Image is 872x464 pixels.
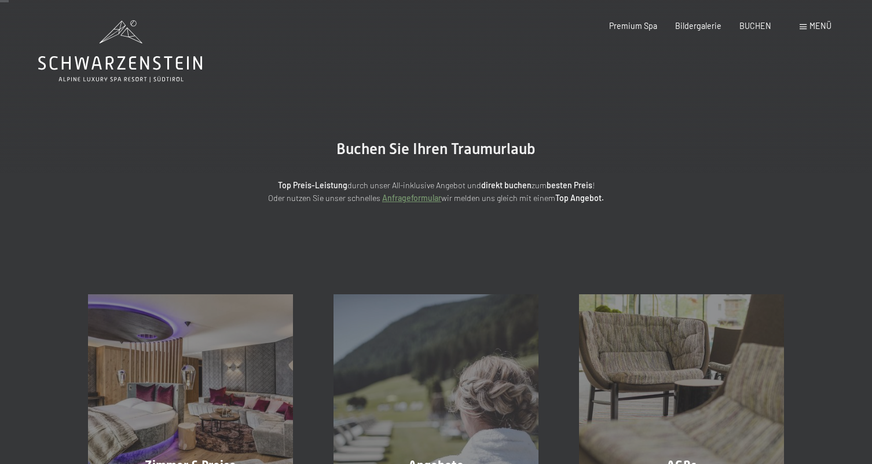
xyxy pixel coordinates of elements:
[675,21,721,31] a: Bildergalerie
[809,21,831,31] span: Menü
[336,140,536,158] span: Buchen Sie Ihren Traumurlaub
[181,179,691,205] p: durch unser All-inklusive Angebot und zum ! Oder nutzen Sie unser schnelles wir melden uns gleich...
[547,180,592,190] strong: besten Preis
[382,193,441,203] a: Anfrageformular
[609,21,657,31] a: Premium Spa
[739,21,771,31] a: BUCHEN
[278,180,347,190] strong: Top Preis-Leistung
[481,180,532,190] strong: direkt buchen
[555,193,604,203] strong: Top Angebot.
